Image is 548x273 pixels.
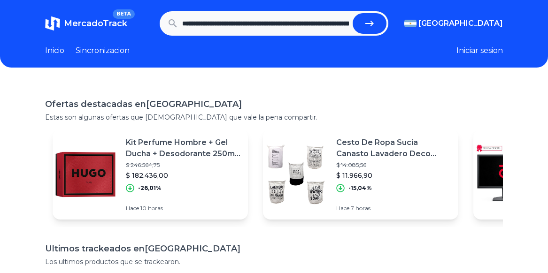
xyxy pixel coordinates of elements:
[76,45,130,56] a: Sincronizacion
[456,45,503,56] button: Iniciar sesion
[64,18,127,29] span: MercadoTrack
[53,142,118,207] img: Featured image
[404,20,417,27] img: Argentina
[473,142,539,207] img: Featured image
[45,257,503,266] p: Los ultimos productos que se trackearon.
[336,171,451,180] p: $ 11.966,90
[263,129,458,220] a: Featured imageCesto De Ropa Sucia Canasto Lavadero Deco Premium$ 14.085,56$ 11.966,90-15,04%Hace ...
[53,129,248,220] a: Featured imageKit Perfume Hombre + Gel Ducha + Desodorante 250ml [PERSON_NAME]$ 246.564,75$ 182.4...
[138,184,162,192] p: -26,01%
[45,16,60,31] img: MercadoTrack
[45,45,64,56] a: Inicio
[45,98,503,111] h1: Ofertas destacadas en [GEOGRAPHIC_DATA]
[404,18,503,29] button: [GEOGRAPHIC_DATA]
[336,205,451,212] p: Hace 7 horas
[336,161,451,169] p: $ 14.085,56
[126,161,240,169] p: $ 246.564,75
[126,137,240,159] p: Kit Perfume Hombre + Gel Ducha + Desodorante 250ml [PERSON_NAME]
[336,137,451,159] p: Cesto De Ropa Sucia Canasto Lavadero Deco Premium
[45,242,503,255] h1: Ultimos trackeados en [GEOGRAPHIC_DATA]
[126,205,240,212] p: Hace 10 horas
[348,184,372,192] p: -15,04%
[263,142,329,207] img: Featured image
[45,113,503,122] p: Estas son algunas ofertas que [DEMOGRAPHIC_DATA] que vale la pena compartir.
[113,9,135,19] span: BETA
[126,171,240,180] p: $ 182.436,00
[45,16,127,31] a: MercadoTrackBETA
[418,18,503,29] span: [GEOGRAPHIC_DATA]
